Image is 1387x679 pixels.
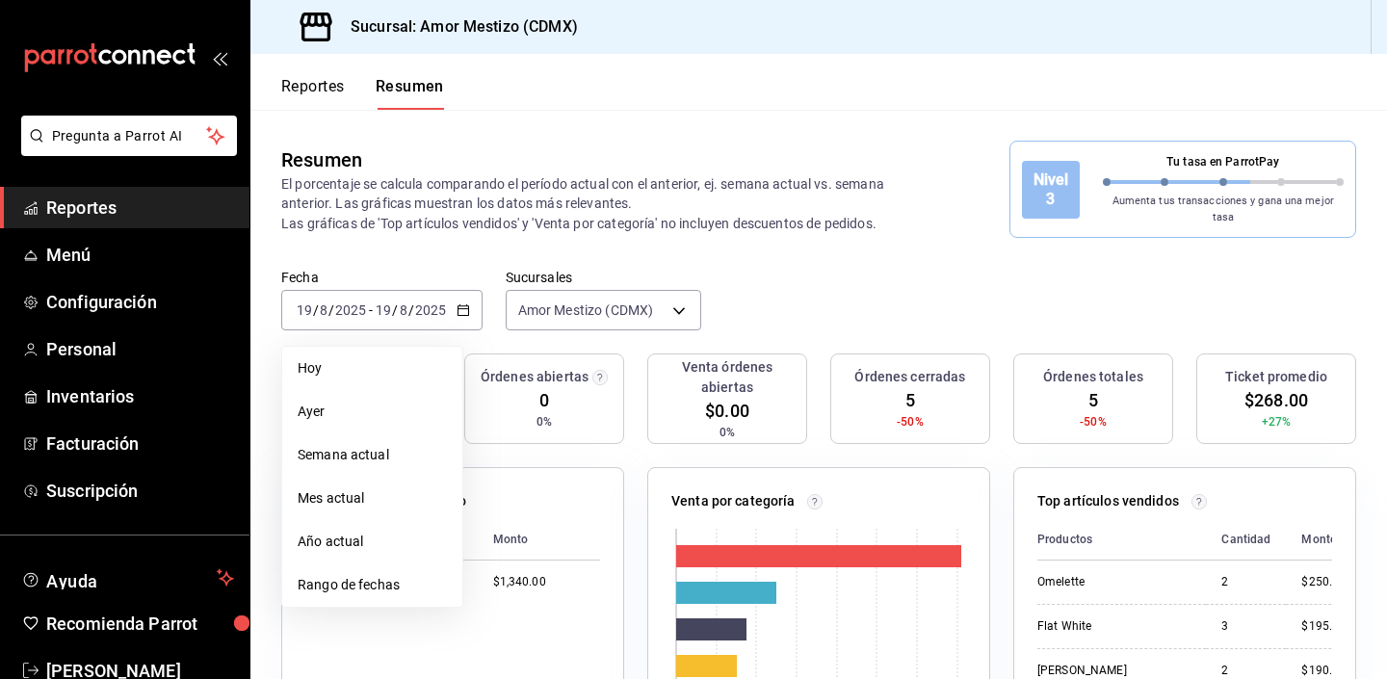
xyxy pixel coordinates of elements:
th: Productos [1037,519,1206,561]
span: / [392,302,398,318]
h3: Ticket promedio [1225,367,1327,387]
input: -- [399,302,408,318]
span: Configuración [46,289,234,315]
span: -50% [1080,413,1107,431]
span: -50% [897,413,924,431]
span: Reportes [46,195,234,221]
label: Sucursales [506,271,701,284]
input: ---- [334,302,367,318]
div: Nivel 3 [1022,161,1080,219]
div: 2 [1221,663,1270,679]
p: Venta por categoría [671,491,796,511]
div: Resumen [281,145,362,174]
h3: Sucursal: Amor Mestizo (CDMX) [335,15,578,39]
span: Ayuda [46,566,209,589]
h3: Órdenes abiertas [481,367,589,387]
a: Pregunta a Parrot AI [13,140,237,160]
span: Inventarios [46,383,234,409]
span: 0 [539,387,549,413]
span: Personal [46,336,234,362]
input: ---- [414,302,447,318]
div: $190.00 [1301,663,1346,679]
span: Pregunta a Parrot AI [52,126,207,146]
div: Omelette [1037,574,1191,590]
span: 5 [1088,387,1098,413]
button: open_drawer_menu [212,50,227,65]
h3: Órdenes cerradas [854,367,965,387]
span: 0% [536,413,552,431]
p: Top artículos vendidos [1037,491,1179,511]
th: Cantidad [1206,519,1286,561]
span: Menú [46,242,234,268]
th: Monto [478,519,600,561]
span: 5 [905,387,915,413]
th: Monto [1286,519,1346,561]
span: Recomienda Parrot [46,611,234,637]
span: Año actual [298,532,447,552]
p: Tu tasa en ParrotPay [1103,153,1345,170]
h3: Venta órdenes abiertas [656,357,798,398]
div: 2 [1221,574,1270,590]
span: Semana actual [298,445,447,465]
h3: Órdenes totales [1043,367,1143,387]
span: Hoy [298,358,447,379]
span: +27% [1262,413,1292,431]
div: $195.00 [1301,618,1346,635]
span: Ayer [298,402,447,422]
p: El porcentaje se calcula comparando el período actual con el anterior, ej. semana actual vs. sema... [281,174,908,232]
span: / [328,302,334,318]
span: / [313,302,319,318]
span: - [369,302,373,318]
p: Aumenta tus transacciones y gana una mejor tasa [1103,194,1345,225]
span: Amor Mestizo (CDMX) [518,300,654,320]
div: 3 [1221,618,1270,635]
button: Resumen [376,77,444,110]
div: Flat White [1037,618,1191,635]
label: Fecha [281,271,483,284]
input: -- [296,302,313,318]
div: [PERSON_NAME] [1037,663,1191,679]
button: Pregunta a Parrot AI [21,116,237,156]
span: $0.00 [705,398,749,424]
input: -- [375,302,392,318]
span: / [408,302,414,318]
span: Suscripción [46,478,234,504]
button: Reportes [281,77,345,110]
input: -- [319,302,328,318]
span: Mes actual [298,488,447,509]
div: navigation tabs [281,77,444,110]
div: $1,340.00 [493,574,600,590]
span: $268.00 [1244,387,1308,413]
div: $250.00 [1301,574,1346,590]
span: Facturación [46,431,234,457]
span: 0% [720,424,735,441]
span: Rango de fechas [298,575,447,595]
